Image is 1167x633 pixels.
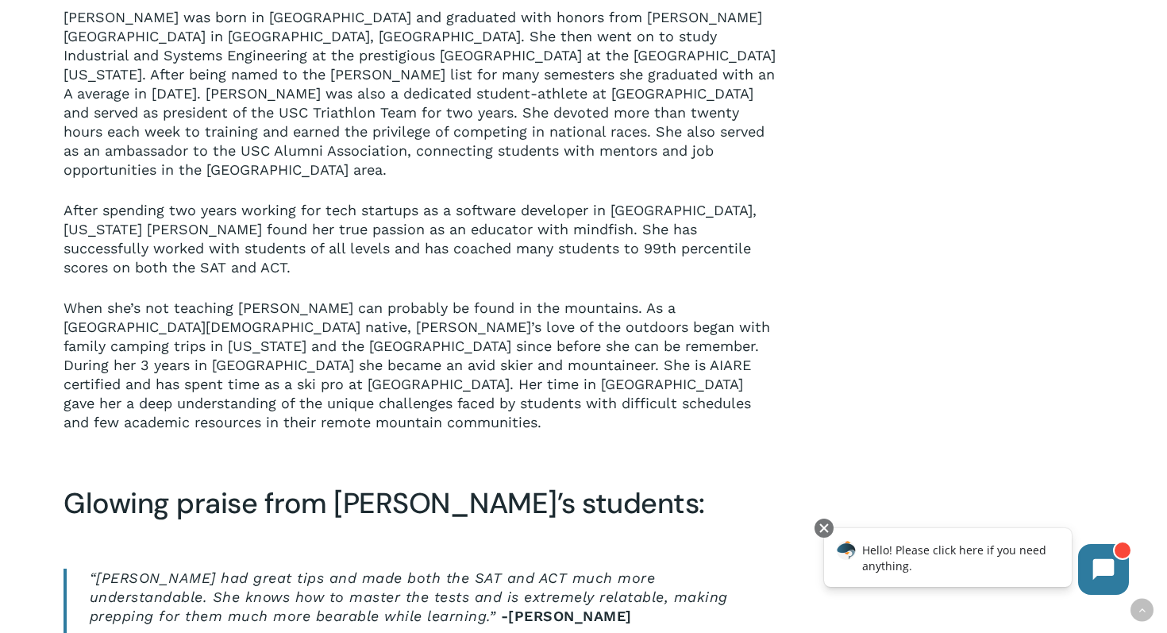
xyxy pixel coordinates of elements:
p: After spending two years working for tech startups as a software developer in [GEOGRAPHIC_DATA], ... [64,201,776,299]
strong: -[PERSON_NAME] [501,608,632,624]
h3: Glowing praise from [PERSON_NAME]’s students: [64,485,776,522]
em: “[PERSON_NAME] had great tips and made both the SAT and ACT much more understandable. She knows h... [90,569,728,624]
iframe: Chatbot [807,515,1145,611]
p: When she’s not teaching [PERSON_NAME] can probably be found in the mountains. As a [GEOGRAPHIC_DA... [64,299,776,432]
p: [PERSON_NAME] was born in [GEOGRAPHIC_DATA] and graduated with honors from [PERSON_NAME][GEOGRAPH... [64,8,776,201]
